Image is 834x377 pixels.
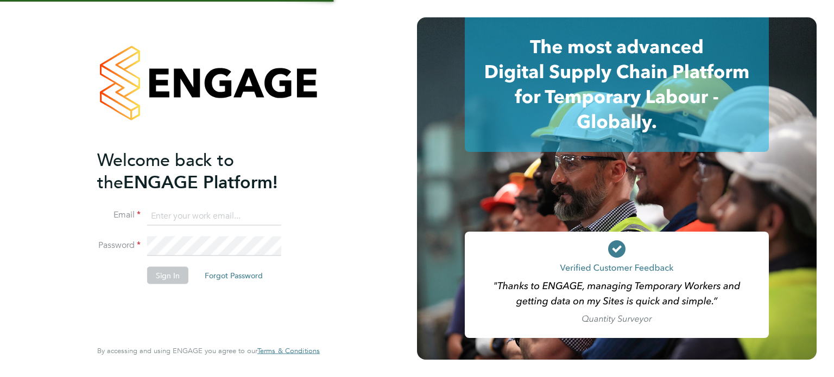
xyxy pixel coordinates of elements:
[147,267,188,284] button: Sign In
[97,149,234,193] span: Welcome back to the
[97,240,141,251] label: Password
[97,149,309,193] h2: ENGAGE Platform!
[97,209,141,221] label: Email
[257,347,320,355] a: Terms & Conditions
[97,346,320,355] span: By accessing and using ENGAGE you agree to our
[196,267,271,284] button: Forgot Password
[147,206,281,226] input: Enter your work email...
